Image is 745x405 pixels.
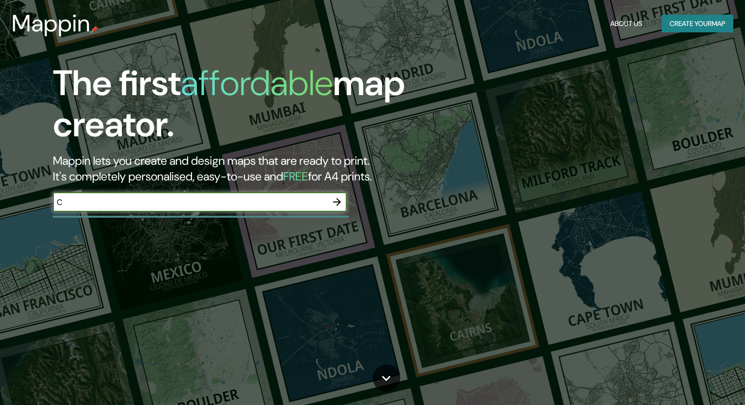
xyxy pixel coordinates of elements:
[658,367,734,394] iframe: Help widget launcher
[53,197,327,208] input: Choose your favourite place
[53,153,426,184] h2: Mappin lets you create and design maps that are ready to print. It's completely personalised, eas...
[12,10,91,37] h3: Mappin
[53,63,426,153] h1: The first map creator.
[283,169,308,184] h5: FREE
[91,25,98,33] img: mappin-pin
[181,60,333,106] h1: affordable
[662,15,733,33] button: Create yourmap
[606,15,646,33] button: About Us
